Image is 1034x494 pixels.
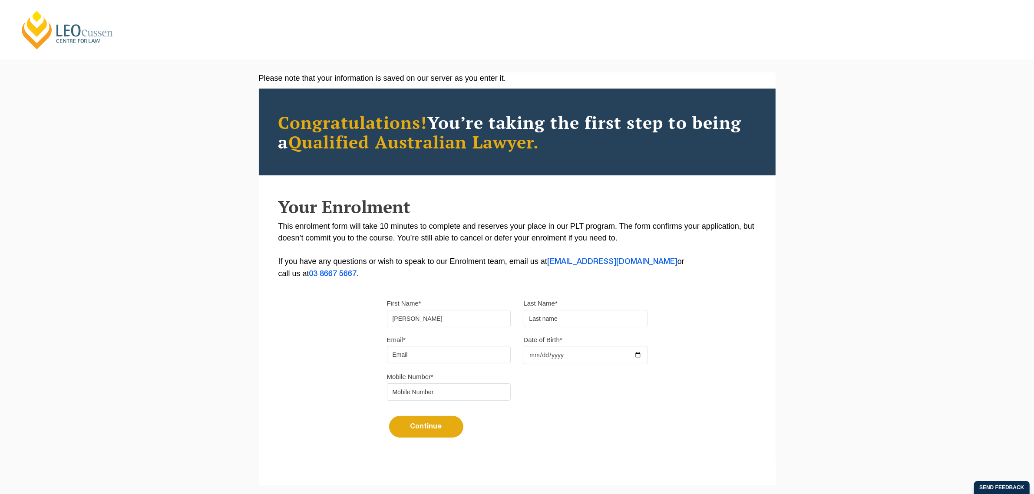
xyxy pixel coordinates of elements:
[387,346,511,363] input: Email
[387,299,421,308] label: First Name*
[278,112,756,151] h2: You’re taking the first step to being a
[389,416,463,438] button: Continue
[278,111,427,134] span: Congratulations!
[524,336,562,344] label: Date of Birth*
[278,197,756,216] h2: Your Enrolment
[387,383,511,401] input: Mobile Number
[309,270,357,277] a: 03 8667 5667
[387,372,434,381] label: Mobile Number*
[387,310,511,327] input: First name
[20,10,116,50] a: [PERSON_NAME] Centre for Law
[547,258,677,265] a: [EMAIL_ADDRESS][DOMAIN_NAME]
[524,310,647,327] input: Last name
[278,221,756,280] p: This enrolment form will take 10 minutes to complete and reserves your place in our PLT program. ...
[524,299,558,308] label: Last Name*
[259,72,776,84] div: Please note that your information is saved on our server as you enter it.
[387,336,406,344] label: Email*
[288,130,539,153] span: Qualified Australian Lawyer.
